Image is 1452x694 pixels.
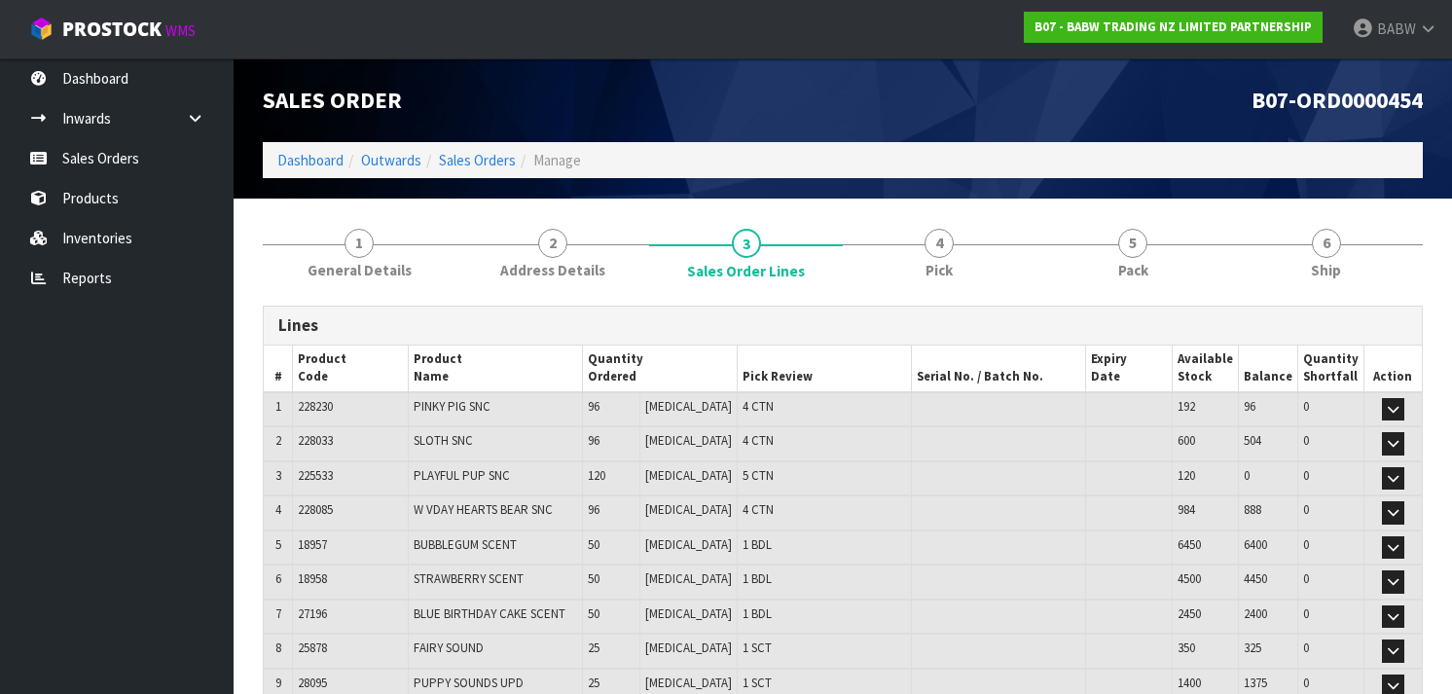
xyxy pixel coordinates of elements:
[1085,346,1172,392] th: Expiry Date
[743,398,774,415] span: 4 CTN
[743,639,772,656] span: 1 SCT
[645,536,732,553] span: [MEDICAL_DATA]
[1118,229,1147,258] span: 5
[588,605,599,622] span: 50
[588,501,599,518] span: 96
[1377,19,1416,38] span: BABW
[588,639,599,656] span: 25
[298,432,333,449] span: 228033
[588,398,599,415] span: 96
[298,536,327,553] span: 18957
[1303,605,1309,622] span: 0
[275,501,281,518] span: 4
[1244,501,1261,518] span: 888
[500,260,605,280] span: Address Details
[743,432,774,449] span: 4 CTN
[275,570,281,587] span: 6
[298,605,327,622] span: 27196
[1244,570,1267,587] span: 4450
[926,260,953,280] span: Pick
[275,467,281,484] span: 3
[414,501,553,518] span: W VDAY HEARTS BEAR SNC
[298,398,333,415] span: 228230
[414,467,510,484] span: PLAYFUL PUP SNC
[298,639,327,656] span: 25878
[298,675,327,691] span: 28095
[738,346,912,392] th: Pick Review
[743,570,772,587] span: 1 BDL
[645,570,732,587] span: [MEDICAL_DATA]
[588,467,605,484] span: 120
[743,501,774,518] span: 4 CTN
[645,467,732,484] span: [MEDICAL_DATA]
[1172,346,1238,392] th: Available Stock
[165,21,196,40] small: WMS
[1303,639,1309,656] span: 0
[645,432,732,449] span: [MEDICAL_DATA]
[29,17,54,41] img: cube-alt.png
[275,432,281,449] span: 2
[298,570,327,587] span: 18958
[1178,398,1195,415] span: 192
[687,261,805,281] span: Sales Order Lines
[1244,432,1261,449] span: 504
[414,570,524,587] span: STRAWBERRY SCENT
[414,536,517,553] span: BUBBLEGUM SCENT
[414,432,473,449] span: SLOTH SNC
[582,346,738,392] th: Quantity Ordered
[298,467,333,484] span: 225533
[264,346,293,392] th: #
[538,229,567,258] span: 2
[743,605,772,622] span: 1 BDL
[1303,501,1309,518] span: 0
[1178,501,1195,518] span: 984
[275,605,281,622] span: 7
[1303,675,1309,691] span: 0
[361,151,421,169] a: Outwards
[414,398,490,415] span: PINKY PIG SNC
[1244,467,1250,484] span: 0
[277,151,344,169] a: Dashboard
[588,536,599,553] span: 50
[1238,346,1297,392] th: Balance
[1303,398,1309,415] span: 0
[1252,86,1423,114] span: B07-ORD0000454
[1244,536,1267,553] span: 6400
[62,17,162,42] span: ProStock
[588,570,599,587] span: 50
[1178,675,1201,691] span: 1400
[1118,260,1148,280] span: Pack
[263,86,402,114] span: Sales Order
[1244,675,1267,691] span: 1375
[1303,432,1309,449] span: 0
[645,501,732,518] span: [MEDICAL_DATA]
[1178,467,1195,484] span: 120
[1178,432,1195,449] span: 600
[345,229,374,258] span: 1
[1312,229,1341,258] span: 6
[409,346,583,392] th: Product Name
[1303,536,1309,553] span: 0
[588,432,599,449] span: 96
[743,467,774,484] span: 5 CTN
[275,536,281,553] span: 5
[743,675,772,691] span: 1 SCT
[1303,467,1309,484] span: 0
[732,229,761,258] span: 3
[533,151,581,169] span: Manage
[743,536,772,553] span: 1 BDL
[1244,398,1255,415] span: 96
[1311,260,1341,280] span: Ship
[645,639,732,656] span: [MEDICAL_DATA]
[1244,605,1267,622] span: 2400
[1178,605,1201,622] span: 2450
[414,605,565,622] span: BLUE BIRTHDAY CAKE SCENT
[414,639,484,656] span: FAIRY SOUND
[275,639,281,656] span: 8
[1178,570,1201,587] span: 4500
[1297,346,1363,392] th: Quantity Shortfall
[308,260,412,280] span: General Details
[275,398,281,415] span: 1
[278,316,1407,335] h3: Lines
[1178,639,1195,656] span: 350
